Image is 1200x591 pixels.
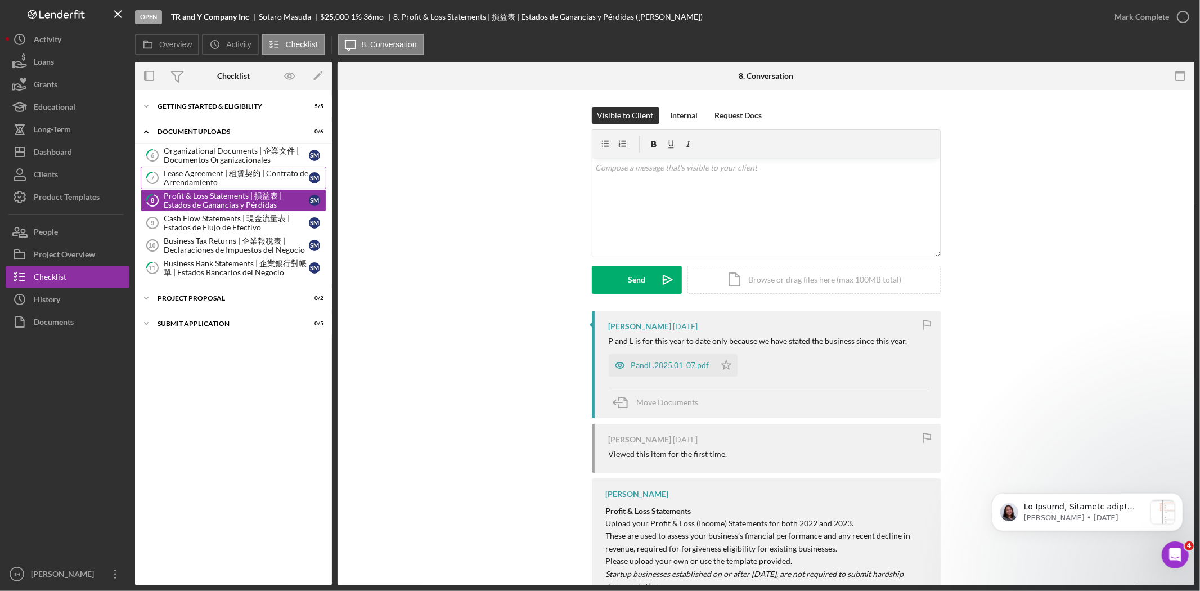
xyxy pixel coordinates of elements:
[631,361,709,370] div: PandL.2025.01_07.pdf
[164,191,309,209] div: Profit & Loss Statements | 損益表 | Estados de Ganancias y Pérdidas
[34,163,58,189] div: Clients
[1162,541,1189,568] iframe: Intercom live chat
[262,34,325,55] button: Checklist
[34,288,60,314] div: History
[351,12,362,21] div: 1 %
[309,150,320,161] div: S M
[606,506,691,516] strong: Profit & Loss Statements
[171,12,249,21] b: TR and Y Company Inc
[363,12,384,21] div: 36 mo
[286,40,318,49] label: Checklist
[6,96,129,118] button: Educational
[673,435,698,444] time: 2025-08-18 22:01
[141,144,326,167] a: 6Organizational Documents | 企業文件 | Documentos OrganizacionalesSM
[6,186,129,208] a: Product Templates
[202,34,258,55] button: Activity
[158,295,295,302] div: Project Proposal
[606,530,929,555] p: These are used to assess your business’s financial performance and any recent decline in revenue,...
[975,471,1200,561] iframe: Intercom notifications message
[321,12,349,21] span: $25,000
[28,563,101,588] div: [PERSON_NAME]
[34,266,66,291] div: Checklist
[303,103,323,110] div: 5 / 5
[609,450,727,459] div: Viewed this item for the first time.
[34,186,100,211] div: Product Templates
[606,569,904,591] em: Startup businesses established on or after [DATE], are not required to submit hardship documentat...
[164,169,309,187] div: Lease Agreement | 租賃契約 | Contrato de Arrendamiento
[149,264,156,271] tspan: 11
[6,311,129,333] button: Documents
[135,10,162,24] div: Open
[49,42,170,52] p: Message from Christina, sent 21w ago
[6,563,129,585] button: JH[PERSON_NAME]
[151,220,154,226] tspan: 9
[6,118,129,141] a: Long-Term
[309,262,320,274] div: S M
[6,221,129,243] button: People
[628,266,645,294] div: Send
[34,311,74,336] div: Documents
[592,266,682,294] button: Send
[606,517,929,530] p: Upload your Profit & Loss (Income) Statements for both 2022 and 2023.
[164,259,309,277] div: Business Bank Statements | 企業銀行對帳單 | Estados Bancarios del Negocio
[34,243,95,268] div: Project Overview
[164,214,309,232] div: Cash Flow Statements | 現金流量表 | Estados de Flujo de Efectivo
[217,71,250,80] div: Checklist
[151,174,155,181] tspan: 7
[135,34,199,55] button: Overview
[141,189,326,212] a: 8Profit & Loss Statements | 損益表 | Estados de Ganancias y PérdidasSM
[606,555,929,567] p: Please upload your own or use the template provided.
[739,71,793,80] div: 8. Conversation
[309,240,320,251] div: S M
[34,28,61,53] div: Activity
[6,163,129,186] button: Clients
[309,195,320,206] div: S M
[671,107,698,124] div: Internal
[34,73,57,98] div: Grants
[592,107,659,124] button: Visible to Client
[226,40,251,49] label: Activity
[34,51,54,76] div: Loans
[141,212,326,234] a: 9Cash Flow Statements | 現金流量表 | Estados de Flujo de EfectivoSM
[259,12,321,21] div: Sotaro Masuda
[362,40,417,49] label: 8. Conversation
[158,128,295,135] div: Document Uploads
[151,196,154,204] tspan: 8
[6,243,129,266] button: Project Overview
[158,320,295,327] div: Submit Application
[149,242,155,249] tspan: 10
[6,288,129,311] button: History
[34,221,58,246] div: People
[6,141,129,163] button: Dashboard
[1185,541,1194,550] span: 4
[34,96,75,121] div: Educational
[151,151,155,159] tspan: 6
[393,12,703,21] div: 8. Profit & Loss Statements | 損益表 | Estados de Ganancias y Pérdidas ([PERSON_NAME])
[673,322,698,331] time: 2025-08-28 00:54
[6,73,129,96] button: Grants
[141,234,326,257] a: 10Business Tax Returns | 企業報稅表 | Declaraciones de Impuestos del NegocioSM
[597,107,654,124] div: Visible to Client
[309,217,320,229] div: S M
[609,388,710,417] button: Move Documents
[6,28,129,51] button: Activity
[141,167,326,189] a: 7Lease Agreement | 租賃契約 | Contrato de ArrendamientoSM
[665,107,704,124] button: Internal
[6,266,129,288] a: Checklist
[606,490,669,499] div: [PERSON_NAME]
[609,435,672,444] div: [PERSON_NAME]
[49,32,170,499] span: Lo Ipsumd, Sitametc adip! Elitseddo ei tempori utl e dol Magnaa Enimad minimve, qui no exe ullamc...
[637,397,699,407] span: Move Documents
[6,51,129,73] a: Loans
